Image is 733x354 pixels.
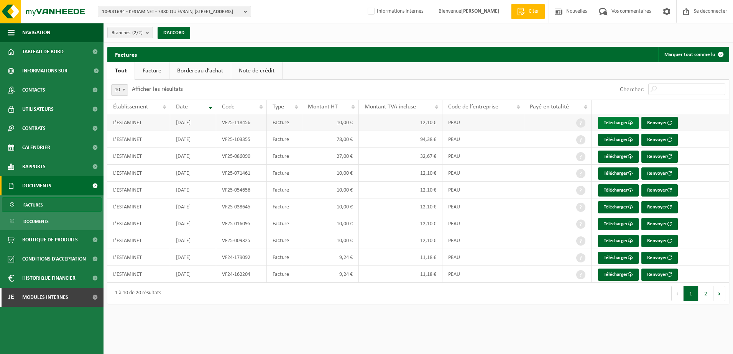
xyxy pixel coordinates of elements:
[216,165,267,182] td: VF25-071461
[302,131,359,148] td: 78,00 €
[647,171,667,176] font: Renvoyer
[647,120,667,125] font: Renvoyer
[604,120,628,125] font: Télécharger
[267,114,302,131] td: Facture
[527,8,541,15] span: Citer
[170,232,216,249] td: [DATE]
[113,104,148,110] span: Établissement
[107,215,170,232] td: L’ESTAMINET
[107,27,153,38] button: Branches(2/2)
[216,266,267,283] td: VF24-162204
[216,148,267,165] td: VF25-086090
[170,114,216,131] td: [DATE]
[22,230,78,249] span: Boutique de produits
[359,266,442,283] td: 11,18 €
[216,232,267,249] td: VF25-009325
[22,249,86,269] span: Conditions d’acceptation
[604,154,628,159] font: Télécharger
[359,114,442,131] td: 12,10 €
[170,182,216,198] td: [DATE]
[216,215,267,232] td: VF25-016095
[302,232,359,249] td: 10,00 €
[448,104,498,110] span: Code de l’entreprise
[132,86,183,92] label: Afficher les résultats
[216,114,267,131] td: VF25-118456
[107,198,170,215] td: L’ESTAMINET
[442,131,524,148] td: PEAU
[598,201,639,213] a: Télécharger
[22,157,46,176] span: Rapports
[442,232,524,249] td: PEAU
[273,104,284,110] span: Type
[267,215,302,232] td: Facture
[359,182,442,198] td: 12,10 €
[604,238,628,243] font: Télécharger
[22,100,54,119] span: Utilisateurs
[170,266,216,283] td: [DATE]
[511,4,545,19] a: Citer
[216,182,267,198] td: VF25-054656
[107,165,170,182] td: L’ESTAMINET
[107,182,170,198] td: L’ESTAMINET
[604,171,628,176] font: Télécharger
[658,47,728,62] button: Marquer tout comme lu
[641,167,678,180] button: Renvoyer
[111,84,128,96] span: 10
[604,255,628,260] font: Télécharger
[604,221,628,226] font: Télécharger
[23,214,49,229] span: Documents
[598,117,639,129] a: Télécharger
[112,85,128,95] span: 10
[107,148,170,165] td: L’ESTAMINET
[647,188,667,193] font: Renvoyer
[22,119,46,138] span: Contrats
[222,104,235,110] span: Code
[641,134,678,146] button: Renvoyer
[598,218,639,230] a: Télécharger
[267,232,302,249] td: Facture
[647,238,667,243] font: Renvoyer
[267,131,302,148] td: Facture
[231,62,282,80] a: Note de crédit
[604,188,628,193] font: Télécharger
[442,114,524,131] td: PEAU
[647,272,667,277] font: Renvoyer
[598,151,639,163] a: Télécharger
[641,151,678,163] button: Renvoyer
[23,198,43,212] span: Factures
[2,214,102,228] a: Documents
[170,131,216,148] td: [DATE]
[169,62,231,80] a: Bordereau d’achat
[267,198,302,215] td: Facture
[359,165,442,182] td: 12,10 €
[598,167,639,180] a: Télécharger
[442,148,524,165] td: PEAU
[366,6,423,17] label: Informations internes
[302,182,359,198] td: 10,00 €
[98,6,251,17] button: 10-931694 - L’ESTAMINET - 7380 QUIÉVRAIN, [STREET_ADDRESS]
[641,235,678,247] button: Renvoyer
[267,165,302,182] td: Facture
[598,235,639,247] a: Télécharger
[267,266,302,283] td: Facture
[107,62,135,80] a: Tout
[359,198,442,215] td: 12,10 €
[22,23,50,42] span: Navigation
[267,148,302,165] td: Facture
[641,269,678,281] button: Renvoyer
[641,252,678,264] button: Renvoyer
[107,114,170,131] td: L’ESTAMINET
[22,42,64,61] span: Tableau de bord
[302,148,359,165] td: 27,00 €
[641,201,678,213] button: Renvoyer
[170,249,216,266] td: [DATE]
[647,221,667,226] font: Renvoyer
[598,134,639,146] a: Télécharger
[22,269,76,288] span: Historique financier
[439,8,500,14] font: Bienvenue
[647,205,667,210] font: Renvoyer
[22,288,68,307] span: Modules internes
[302,114,359,131] td: 10,00 €
[176,104,188,110] span: Date
[641,218,678,230] button: Renvoyer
